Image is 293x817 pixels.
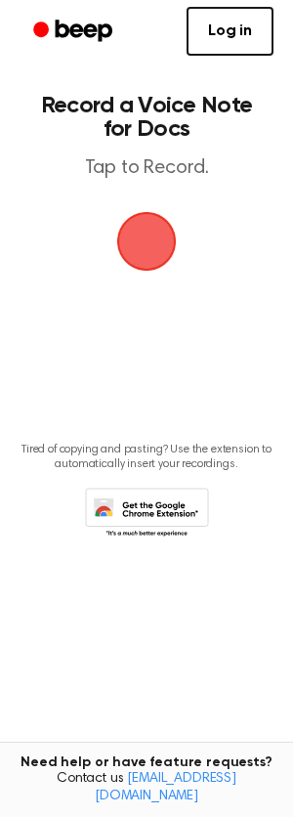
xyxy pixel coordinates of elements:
[35,94,258,141] h1: Record a Voice Note for Docs
[12,771,281,805] span: Contact us
[117,212,176,271] img: Beep Logo
[20,13,130,51] a: Beep
[35,156,258,181] p: Tap to Record.
[95,772,236,803] a: [EMAIL_ADDRESS][DOMAIN_NAME]
[16,443,277,472] p: Tired of copying and pasting? Use the extension to automatically insert your recordings.
[187,7,273,56] a: Log in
